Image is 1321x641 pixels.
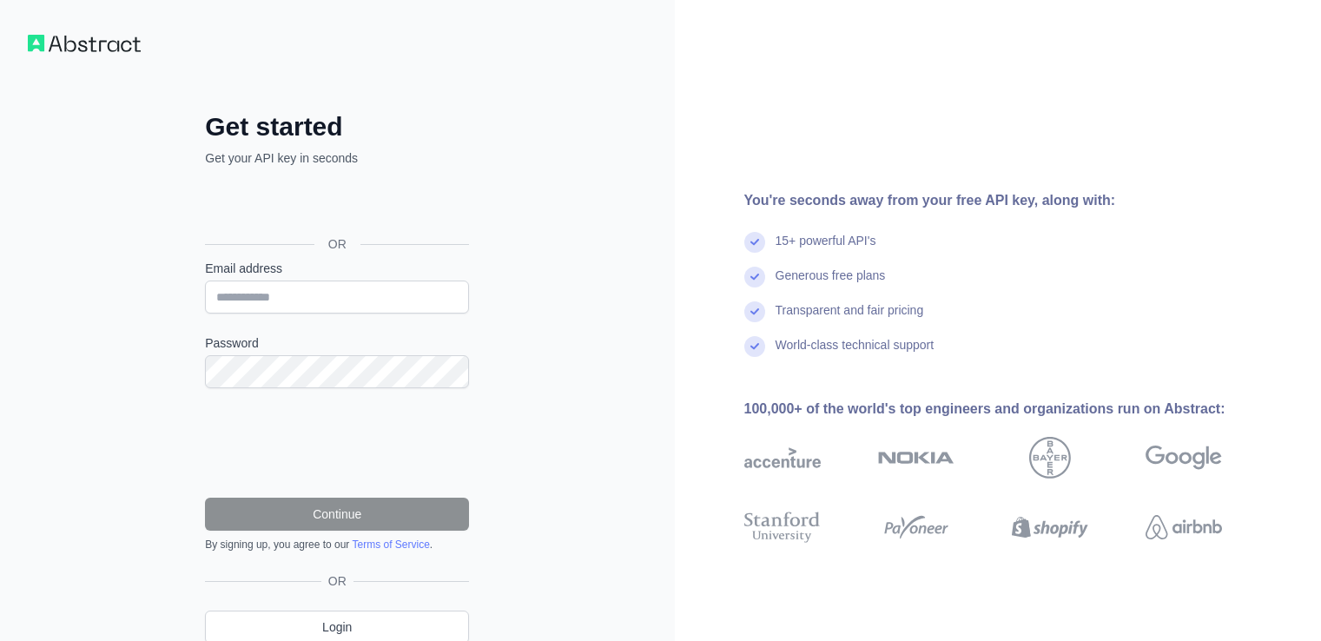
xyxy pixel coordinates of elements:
h2: Get started [205,111,469,142]
img: airbnb [1146,508,1222,546]
img: check mark [744,232,765,253]
label: Email address [205,260,469,277]
img: check mark [744,267,765,287]
iframe: Sign in with Google Button [196,186,474,224]
div: Transparent and fair pricing [776,301,924,336]
div: By signing up, you agree to our . [205,538,469,552]
img: bayer [1029,437,1071,479]
img: google [1146,437,1222,479]
iframe: reCAPTCHA [205,409,469,477]
p: Get your API key in seconds [205,149,469,167]
img: stanford university [744,508,821,546]
img: Workflow [28,35,141,52]
img: check mark [744,336,765,357]
button: Continue [205,498,469,531]
div: 100,000+ of the world's top engineers and organizations run on Abstract: [744,399,1278,420]
div: World-class technical support [776,336,935,371]
span: OR [314,235,360,253]
a: Terms of Service [352,539,429,551]
span: OR [321,572,353,590]
img: check mark [744,301,765,322]
img: shopify [1012,508,1088,546]
div: You're seconds away from your free API key, along with: [744,190,1278,211]
div: 15+ powerful API's [776,232,876,267]
img: payoneer [878,508,954,546]
img: accenture [744,437,821,479]
div: Generous free plans [776,267,886,301]
label: Password [205,334,469,352]
img: nokia [878,437,954,479]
